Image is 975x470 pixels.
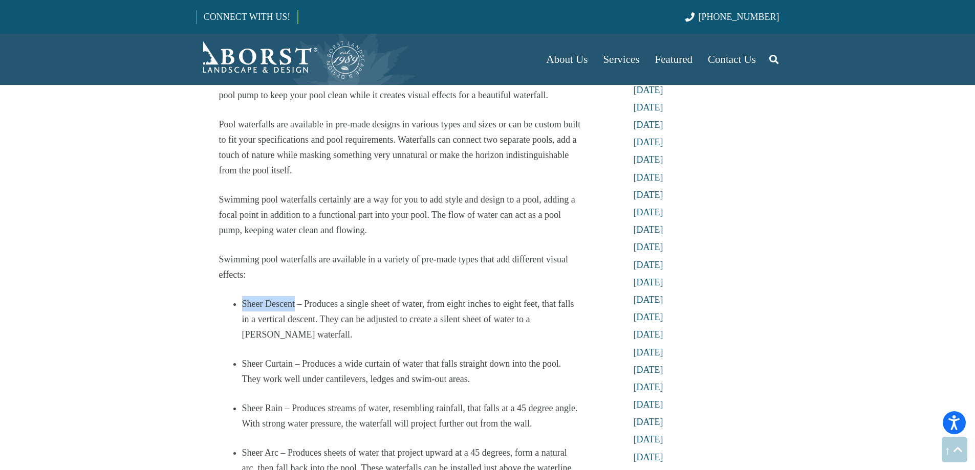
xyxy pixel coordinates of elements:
a: [DATE] [634,329,663,340]
a: Back to top [942,437,967,462]
a: [DATE] [634,277,663,287]
span: Services [603,53,639,65]
span: [PHONE_NUMBER] [699,12,779,22]
p: Swimming pool waterfalls are available in a variety of pre-made types that add different visual e... [219,252,581,282]
a: [DATE] [634,242,663,252]
a: [DATE] [634,382,663,392]
li: Sheer Curtain – Produces a wide curtain of water that falls straight down into the pool. They wor... [242,356,581,387]
a: CONNECT WITH US! [197,5,297,29]
a: [DATE] [634,452,663,462]
a: [DATE] [634,137,663,147]
a: Borst-Logo [196,39,366,80]
a: [DATE] [634,347,663,357]
a: [DATE] [634,102,663,113]
p: Pool waterfalls are available in pre-made designs in various types and sizes or can be custom bui... [219,117,581,178]
a: Featured [647,34,700,85]
span: Contact Us [708,53,756,65]
a: [DATE] [634,154,663,165]
a: [DATE] [634,207,663,217]
a: Search [764,47,784,72]
a: [DATE] [634,172,663,183]
li: Sheer Rain – Produces streams of water, resembling rainfall, that falls at a 45 degree angle. Wit... [242,400,581,431]
a: [DATE] [634,365,663,375]
a: [DATE] [634,85,663,95]
a: [DATE] [634,120,663,130]
a: [DATE] [634,295,663,305]
a: Services [595,34,647,85]
a: [DATE] [634,260,663,270]
a: [DATE] [634,190,663,200]
li: Sheer Descent – Produces a single sheet of water, from eight inches to eight feet, that falls in ... [242,296,581,342]
a: [DATE] [634,225,663,235]
a: [DATE] [634,312,663,322]
a: [DATE] [634,434,663,444]
span: About Us [546,53,588,65]
p: Swimming pool waterfalls certainly are a way for you to add style and design to a pool, adding a ... [219,192,581,238]
a: [PHONE_NUMBER] [685,12,779,22]
a: [DATE] [634,399,663,410]
a: [DATE] [634,417,663,427]
span: Featured [655,53,692,65]
a: Contact Us [700,34,764,85]
a: About Us [538,34,595,85]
